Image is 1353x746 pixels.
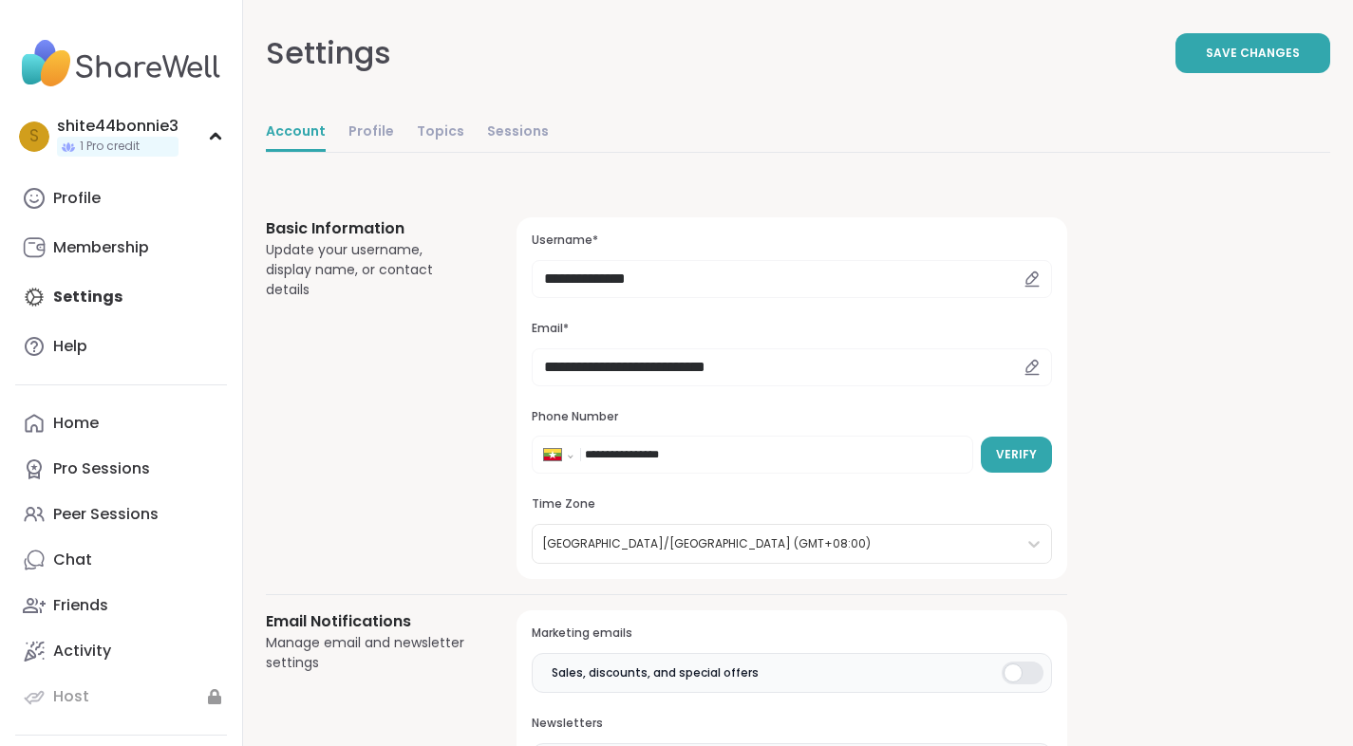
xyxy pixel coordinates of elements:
[266,240,471,300] div: Update your username, display name, or contact details
[532,496,1052,513] h3: Time Zone
[15,446,227,492] a: Pro Sessions
[53,595,108,616] div: Friends
[266,217,471,240] h3: Basic Information
[266,633,471,673] div: Manage email and newsletter settings
[981,437,1052,473] button: Verify
[266,30,391,76] div: Settings
[15,674,227,719] a: Host
[552,664,759,681] span: Sales, discounts, and special offers
[15,324,227,369] a: Help
[53,504,159,525] div: Peer Sessions
[532,409,1052,425] h3: Phone Number
[15,401,227,446] a: Home
[53,458,150,479] div: Pro Sessions
[417,114,464,152] a: Topics
[996,446,1037,463] span: Verify
[532,233,1052,249] h3: Username*
[348,114,394,152] a: Profile
[53,686,89,707] div: Host
[15,628,227,674] a: Activity
[15,225,227,270] a: Membership
[487,114,549,152] a: Sessions
[532,625,1052,642] h3: Marketing emails
[532,716,1052,732] h3: Newsletters
[1175,33,1330,73] button: Save Changes
[53,641,111,662] div: Activity
[1206,45,1300,62] span: Save Changes
[266,610,471,633] h3: Email Notifications
[532,321,1052,337] h3: Email*
[53,550,92,570] div: Chat
[57,116,179,137] div: shite44bonnie3
[15,176,227,221] a: Profile
[53,336,87,357] div: Help
[29,124,39,149] span: s
[15,492,227,537] a: Peer Sessions
[266,114,326,152] a: Account
[53,188,101,209] div: Profile
[80,139,140,155] span: 1 Pro credit
[15,30,227,97] img: ShareWell Nav Logo
[15,583,227,628] a: Friends
[15,537,227,583] a: Chat
[53,237,149,258] div: Membership
[53,413,99,434] div: Home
